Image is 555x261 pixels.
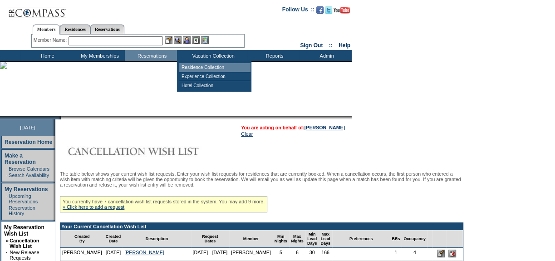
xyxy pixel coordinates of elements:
[5,153,36,165] a: Make a Reservation
[332,230,390,248] td: Preferences
[329,42,333,49] span: ::
[60,196,267,212] div: You currently have 7 cancellation wish list requests stored in the system. You may add 9 more.
[448,250,456,257] input: Delete this Request
[90,25,124,34] a: Reservations
[5,186,48,192] a: My Reservations
[273,248,289,261] td: 5
[60,142,241,160] img: Cancellation Wish List
[6,250,9,261] td: ·
[319,248,332,261] td: 166
[33,25,60,34] a: Members
[201,36,209,44] img: b_calculator.gif
[390,230,402,248] td: BRs
[300,42,323,49] a: Sign Out
[9,172,49,178] a: Search Availability
[9,205,35,216] a: Reservation History
[179,72,250,81] td: Experience Collection
[60,25,90,34] a: Residences
[273,230,289,248] td: Min Nights
[177,50,247,61] td: Vacation Collection
[4,224,44,237] a: My Reservation Wish List
[229,248,273,261] td: [PERSON_NAME]
[179,63,250,72] td: Residence Collection
[63,204,124,210] a: » Click here to add a request
[60,248,104,261] td: [PERSON_NAME]
[174,36,182,44] img: View
[9,193,38,204] a: Upcoming Reservations
[325,9,332,15] a: Follow us on Twitter
[316,6,324,14] img: Become our fan on Facebook
[191,230,230,248] td: Request Dates
[334,9,350,15] a: Subscribe to our YouTube Channel
[325,6,332,14] img: Follow us on Twitter
[6,193,8,204] td: ·
[5,139,52,145] a: Reservation Home
[300,50,352,61] td: Admin
[247,50,300,61] td: Reports
[73,50,125,61] td: My Memberships
[183,36,191,44] img: Impersonate
[104,230,123,248] td: Created Date
[60,230,104,248] td: Created By
[9,166,49,172] a: Browse Calendars
[60,223,463,230] td: Your Current Cancellation Wish List
[305,230,319,248] td: Min Lead Days
[241,125,345,130] span: You are acting on behalf of:
[58,116,61,119] img: promoShadowLeftCorner.gif
[20,50,73,61] td: Home
[390,248,402,261] td: 1
[229,230,273,248] td: Member
[402,248,427,261] td: 4
[319,230,332,248] td: Max Lead Days
[339,42,350,49] a: Help
[165,36,172,44] img: b_edit.gif
[193,250,228,255] nobr: [DATE] - [DATE]
[305,125,345,130] a: [PERSON_NAME]
[20,125,35,130] span: [DATE]
[334,7,350,14] img: Subscribe to our YouTube Channel
[34,36,69,44] div: Member Name:
[289,248,305,261] td: 6
[241,131,253,137] a: Clear
[6,238,9,243] b: »
[10,238,39,249] a: Cancellation Wish List
[6,166,8,172] td: ·
[282,5,314,16] td: Follow Us ::
[192,36,200,44] img: Reservations
[61,116,62,119] img: blank.gif
[437,250,445,257] input: Edit this Request
[316,9,324,15] a: Become our fan on Facebook
[10,250,39,261] a: New Release Requests
[6,172,8,178] td: ·
[179,81,250,90] td: Hotel Collection
[6,205,8,216] td: ·
[305,248,319,261] td: 30
[123,230,191,248] td: Description
[289,230,305,248] td: Max Nights
[124,250,164,255] a: [PERSON_NAME]
[125,50,177,61] td: Reservations
[402,230,427,248] td: Occupancy
[104,248,123,261] td: [DATE]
